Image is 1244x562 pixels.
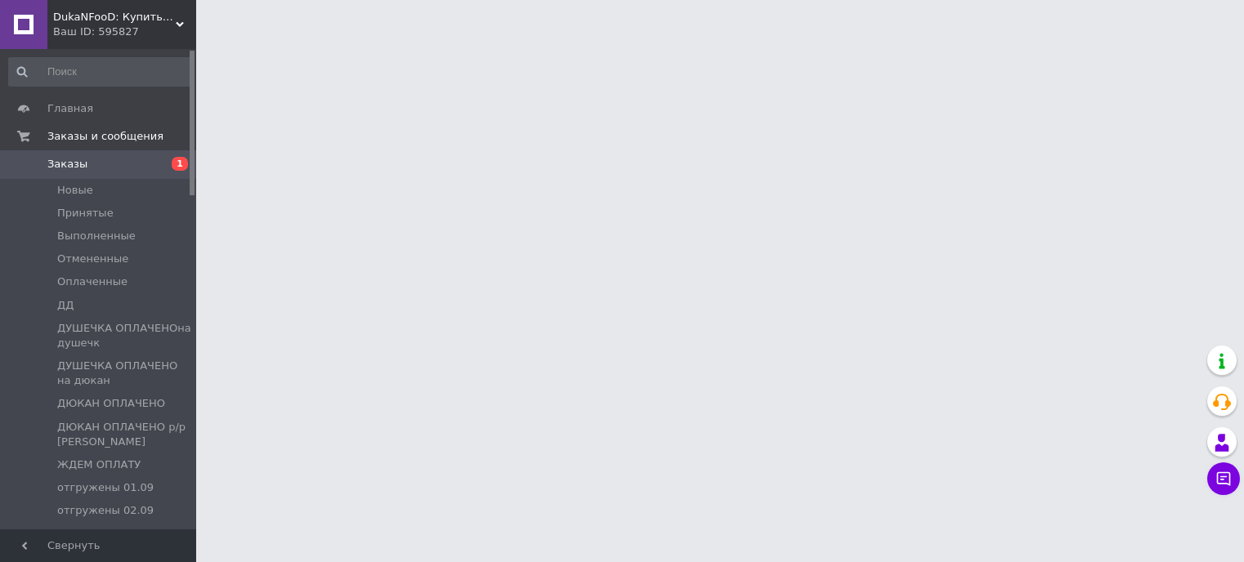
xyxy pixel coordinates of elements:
[57,457,141,472] span: ЖДЕМ ОПЛАТУ
[47,157,87,172] span: Заказы
[57,503,154,518] span: отгружены 02.09
[57,206,114,221] span: Принятые
[53,10,176,25] span: DukaNFooD: Купить Низкокалорийные продукты, диабетического, спортивного Питания. Диета Дюкана.
[57,298,74,313] span: ДД
[57,480,154,495] span: отгружены 01.09
[57,229,136,243] span: Выполненные
[8,57,193,87] input: Поиск
[47,101,93,116] span: Главная
[172,157,188,171] span: 1
[57,527,154,542] span: отгружены 03.09
[57,396,165,411] span: ДЮКАН ОПЛАЧЕНО
[57,183,93,198] span: Новые
[47,129,163,144] span: Заказы и сообщения
[53,25,196,39] div: Ваш ID: 595827
[57,274,128,289] span: Оплаченные
[57,321,191,350] span: ДУШЕЧКА ОПЛАЧЕНОна душечк
[57,252,128,266] span: Отмененные
[57,359,191,388] span: ДУШЕЧКА ОПЛАЧЕНО на дюкан
[57,420,191,449] span: ДЮКАН ОПЛАЧЕНО р/р [PERSON_NAME]
[1207,462,1240,495] button: Чат с покупателем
